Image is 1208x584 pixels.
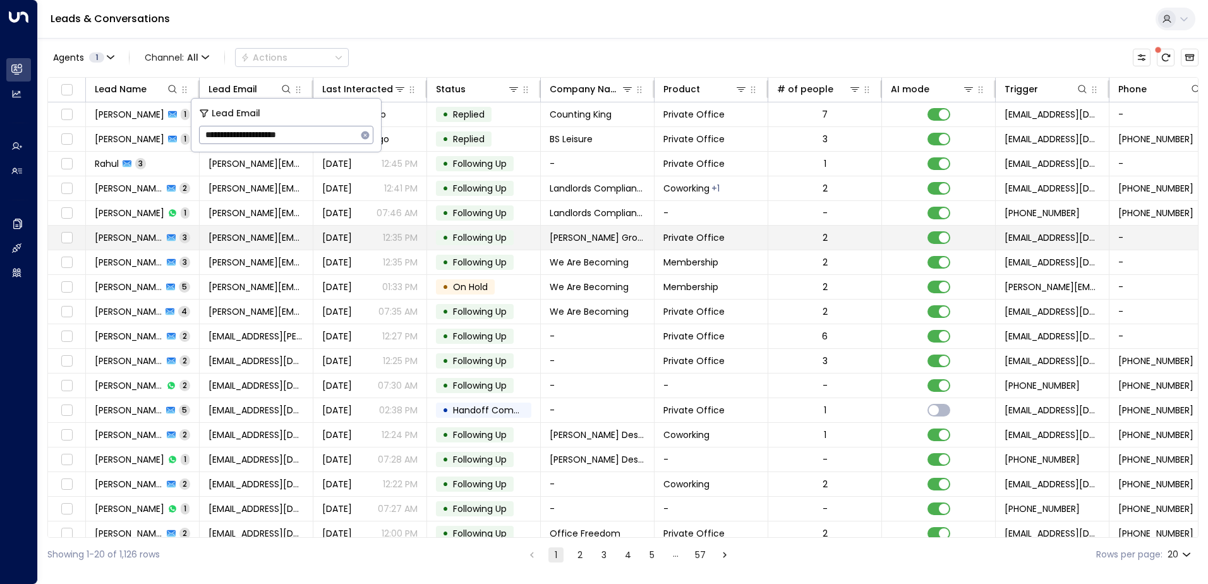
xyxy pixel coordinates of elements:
span: Sophie Harrington [95,182,163,195]
span: 2 [179,429,190,440]
span: Toggle select row [59,427,75,443]
span: Membership [663,256,718,269]
div: Product [663,82,747,97]
div: Status [436,82,466,97]
span: sales@newflex.com [1005,157,1100,170]
span: Coworking [663,478,710,490]
div: Lead Name [95,82,179,97]
span: Following Up [453,256,507,269]
span: We Are Becoming [550,305,629,318]
span: marktaylor.prop@icloud.com [208,478,304,490]
div: 2 [823,478,828,490]
span: Toggle select row [59,353,75,369]
button: Agents1 [47,49,119,66]
span: Toggle select row [59,378,75,394]
div: # of people [777,82,833,97]
div: • [442,104,449,125]
div: 2 [823,527,828,540]
button: Actions [235,48,349,67]
span: sales@newflex.com [1005,231,1100,244]
td: - [655,447,768,471]
span: Handoff Completed [453,404,542,417]
span: Following Up [453,355,507,367]
div: • [442,350,449,372]
span: Coworking [663,182,710,195]
span: 2 [179,355,190,366]
span: Following Up [453,429,507,441]
span: Following Up [453,231,507,244]
span: 2 [179,331,190,341]
span: sales@newflex.com [1005,429,1100,441]
span: Yesterday [322,478,352,490]
div: Company Name [550,82,621,97]
span: sales@newflex.com [1005,355,1100,367]
span: robyn@wearebecoming.co.uk [208,281,304,293]
span: Toggle select row [59,477,75,492]
span: Jennifer Anderson [95,453,164,466]
span: sales@newflex.com [1005,330,1100,343]
div: • [442,252,449,273]
div: 20 [1168,545,1193,564]
span: Following Up [453,453,507,466]
div: 3 [823,133,828,145]
span: Jennifer Anderson [95,429,163,441]
p: 07:27 AM [378,502,418,515]
span: Toggle select row [59,304,75,320]
span: sales@newflex.com [1005,527,1100,540]
div: • [442,424,449,446]
span: sales@newflex.com [1005,133,1100,145]
div: 2 [823,182,828,195]
span: We Are Becoming [550,281,629,293]
span: Aug 14, 2025 [322,404,352,417]
span: 3 [179,232,190,243]
div: Lead Email [208,82,293,97]
span: 2 [179,478,190,489]
span: Jennifer Anderson Design [550,453,645,466]
span: Toggle select row [59,255,75,271]
td: - [655,497,768,521]
span: Private Office [663,231,725,244]
div: • [442,523,449,544]
button: Customize [1133,49,1151,66]
span: +447554435980 [1118,207,1193,219]
span: Private Office [663,157,725,170]
div: Trigger [1005,82,1089,97]
span: Jonathan Dodd [95,231,163,244]
span: Private Office [663,330,725,343]
button: Go to page 57 [692,547,708,563]
span: sales@newflex.com [1005,108,1100,121]
span: Robyn Filep [95,256,163,269]
span: +447878504449 [1118,404,1193,417]
span: 1 [181,454,190,465]
span: Yesterday [322,157,352,170]
span: robyn@wearebecoming.co.uk [208,305,304,318]
div: - [823,453,828,466]
span: tylor.hartwell@gmail.com [208,330,304,343]
span: Toggle select row [59,230,75,246]
td: - [541,374,655,398]
div: Last Interacted [322,82,406,97]
span: Yesterday [322,379,352,392]
span: Toggle select row [59,107,75,123]
span: Private Office [663,355,725,367]
span: Private Office [663,133,725,145]
span: Patrice Singh [95,404,162,417]
div: 3 [823,355,828,367]
span: Yesterday [322,330,352,343]
span: patricesinghcollins@icloud.com [208,355,304,367]
span: BS Leisure [550,133,593,145]
div: 2 [823,256,828,269]
div: Phone [1118,82,1202,97]
td: - [655,374,768,398]
span: Patrice Singh [95,355,163,367]
span: Yesterday [322,453,352,466]
p: 07:28 AM [378,453,418,466]
span: Robyn Filep [95,281,162,293]
span: sales@newflex.com [1005,404,1100,417]
div: Lead Email [208,82,257,97]
span: Toggle select row [59,501,75,517]
span: 1 [181,133,190,144]
span: +447878504449 [1118,355,1193,367]
span: Vaughan Group [550,231,645,244]
div: • [442,301,449,322]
